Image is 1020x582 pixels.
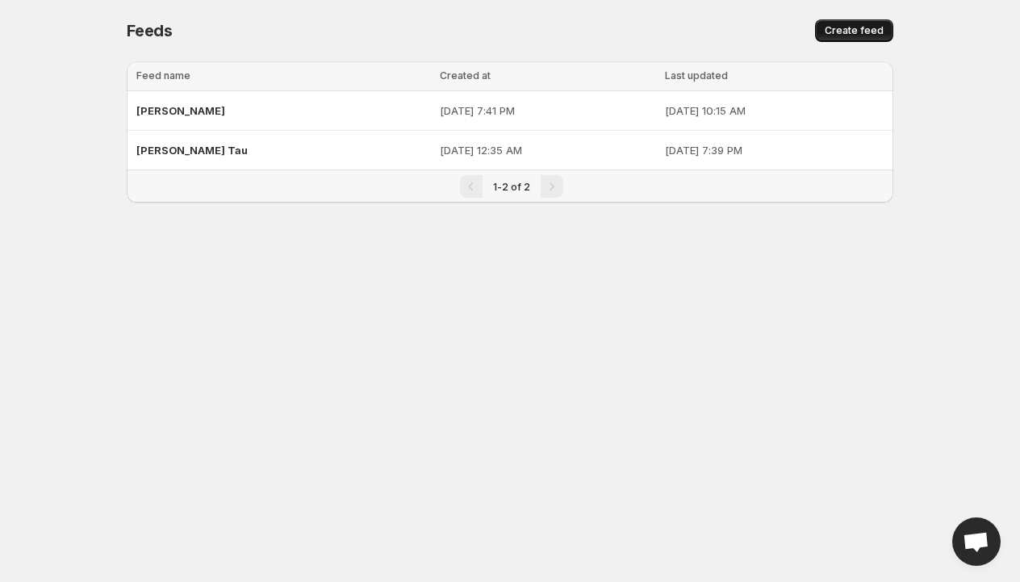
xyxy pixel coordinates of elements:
span: [PERSON_NAME] [136,104,225,117]
p: [DATE] 12:35 AM [440,142,655,158]
span: Feed name [136,69,190,82]
button: Create feed [815,19,893,42]
a: Open chat [952,517,1001,566]
span: Created at [440,69,491,82]
span: Feeds [127,21,173,40]
span: 1-2 of 2 [493,181,530,193]
p: [DATE] 7:41 PM [440,103,655,119]
span: [PERSON_NAME] Tau [136,144,248,157]
span: Create feed [825,24,884,37]
p: [DATE] 10:15 AM [665,103,884,119]
span: Last updated [665,69,728,82]
nav: Pagination [127,170,893,203]
p: [DATE] 7:39 PM [665,142,884,158]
